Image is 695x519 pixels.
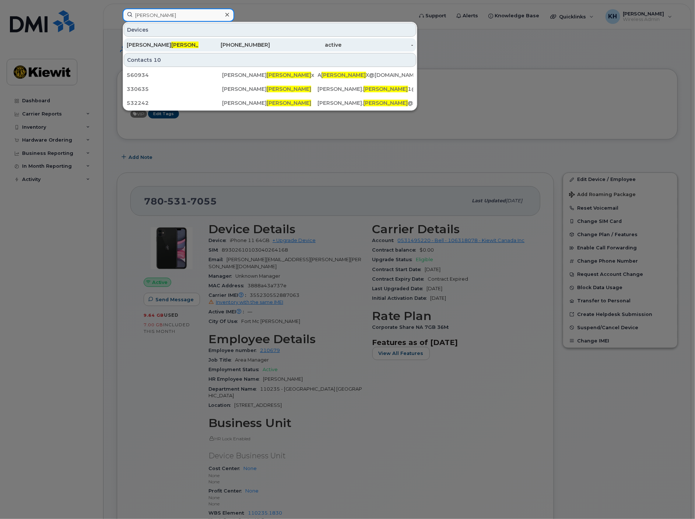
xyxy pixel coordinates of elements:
[267,100,311,106] span: [PERSON_NAME]
[124,23,416,37] div: Devices
[127,71,222,79] div: 560934
[318,85,413,93] div: [PERSON_NAME]. 1@[PERSON_NAME][DOMAIN_NAME]
[322,72,366,78] span: [PERSON_NAME]
[127,85,222,93] div: 330635
[171,42,216,48] span: [PERSON_NAME]
[154,56,161,64] span: 10
[267,72,311,78] span: [PERSON_NAME]
[318,99,413,107] div: [PERSON_NAME]. @[PERSON_NAME][DOMAIN_NAME]
[318,71,413,79] div: A X@[DOMAIN_NAME]
[270,41,342,49] div: active
[222,85,317,93] div: [PERSON_NAME]
[127,41,199,49] div: [PERSON_NAME]
[124,53,416,67] div: Contacts
[124,96,416,110] a: 532242[PERSON_NAME][PERSON_NAME][PERSON_NAME].[PERSON_NAME]@[PERSON_NAME][DOMAIN_NAME]
[124,82,416,96] a: 330635[PERSON_NAME][PERSON_NAME][PERSON_NAME].[PERSON_NAME]1@[PERSON_NAME][DOMAIN_NAME]
[663,487,689,513] iframe: Messenger Launcher
[342,41,414,49] div: -
[222,99,317,107] div: [PERSON_NAME]
[199,41,270,49] div: [PHONE_NUMBER]
[124,38,416,51] a: [PERSON_NAME][PERSON_NAME][PHONE_NUMBER]active-
[267,86,311,92] span: [PERSON_NAME]
[364,86,408,92] span: [PERSON_NAME]
[222,71,317,79] div: [PERSON_NAME] x
[124,68,416,82] a: 560934[PERSON_NAME][PERSON_NAME]xA[PERSON_NAME]X@[DOMAIN_NAME]
[127,99,222,107] div: 532242
[364,100,408,106] span: [PERSON_NAME]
